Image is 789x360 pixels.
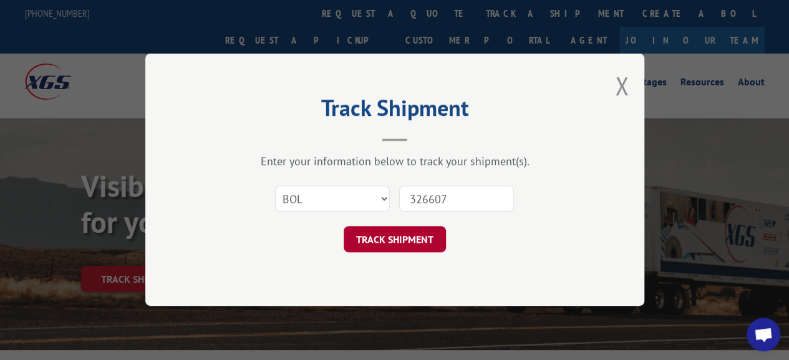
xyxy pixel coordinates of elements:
button: Close modal [615,69,629,102]
div: Open chat [747,318,780,351]
input: Number(s) [399,186,514,212]
h2: Track Shipment [208,99,582,123]
div: Enter your information below to track your shipment(s). [208,154,582,169]
button: TRACK SHIPMENT [344,227,446,253]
